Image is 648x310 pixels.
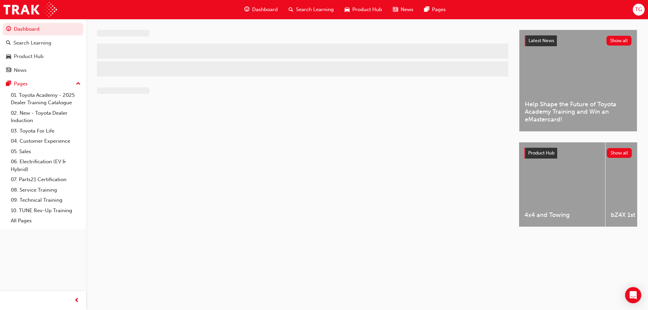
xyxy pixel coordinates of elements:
[635,6,642,13] span: TG
[6,81,11,87] span: pages-icon
[519,142,605,227] a: 4x4 and Towing
[633,4,645,16] button: TG
[424,5,429,14] span: pages-icon
[8,126,83,136] a: 03. Toyota For Life
[519,30,637,132] a: Latest NewsShow allHelp Shape the Future of Toyota Academy Training and Win an eMastercard!
[3,2,57,17] img: Trak
[339,3,387,17] a: car-iconProduct Hub
[3,78,83,90] button: Pages
[529,38,554,44] span: Latest News
[352,6,382,13] span: Product Hub
[524,148,632,159] a: Product HubShow all
[419,3,451,17] a: pages-iconPages
[525,101,631,123] span: Help Shape the Future of Toyota Academy Training and Win an eMastercard!
[8,205,83,216] a: 10. TUNE Rev-Up Training
[239,3,283,17] a: guage-iconDashboard
[345,5,350,14] span: car-icon
[525,35,631,46] a: Latest NewsShow all
[8,174,83,185] a: 07. Parts21 Certification
[3,64,83,77] a: News
[606,36,632,46] button: Show all
[3,22,83,78] button: DashboardSearch LearningProduct HubNews
[14,80,28,88] div: Pages
[3,37,83,49] a: Search Learning
[6,26,11,32] span: guage-icon
[13,39,51,47] div: Search Learning
[6,54,11,60] span: car-icon
[283,3,339,17] a: search-iconSearch Learning
[8,90,83,108] a: 01. Toyota Academy - 2025 Dealer Training Catalogue
[8,185,83,195] a: 08. Service Training
[6,67,11,74] span: news-icon
[625,287,641,303] div: Open Intercom Messenger
[3,23,83,35] a: Dashboard
[14,66,27,74] div: News
[8,195,83,205] a: 09. Technical Training
[76,80,81,88] span: up-icon
[393,5,398,14] span: news-icon
[296,6,334,13] span: Search Learning
[14,53,44,60] div: Product Hub
[244,5,249,14] span: guage-icon
[607,148,632,158] button: Show all
[401,6,413,13] span: News
[8,146,83,157] a: 05. Sales
[524,211,600,219] span: 4x4 and Towing
[8,216,83,226] a: All Pages
[74,297,79,305] span: prev-icon
[432,6,446,13] span: Pages
[528,150,555,156] span: Product Hub
[289,5,293,14] span: search-icon
[387,3,419,17] a: news-iconNews
[3,50,83,63] a: Product Hub
[8,157,83,174] a: 06. Electrification (EV & Hybrid)
[8,136,83,146] a: 04. Customer Experience
[6,40,11,46] span: search-icon
[8,108,83,126] a: 02. New - Toyota Dealer Induction
[252,6,278,13] span: Dashboard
